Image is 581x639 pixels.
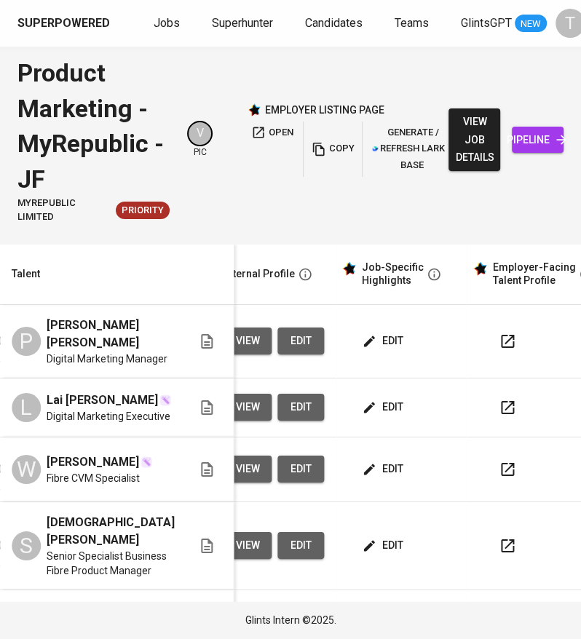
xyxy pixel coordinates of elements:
[17,197,110,223] span: MyRepublic Limited
[236,332,260,350] span: view
[224,265,295,283] div: Internal Profile
[461,15,547,33] a: GlintsGPT NEW
[251,124,293,141] span: open
[359,328,409,354] button: edit
[515,17,547,31] span: NEW
[12,265,40,283] div: Talent
[12,393,41,422] div: L
[460,113,489,167] span: view job details
[47,409,170,424] span: Digital Marketing Executive
[224,394,272,421] button: view
[47,352,167,366] span: Digital Marketing Manager
[289,536,312,555] span: edit
[47,392,158,409] span: Lai [PERSON_NAME]
[224,328,272,354] button: view
[212,15,276,33] a: Superhunter
[395,15,432,33] a: Teams
[277,394,324,421] button: edit
[12,531,41,560] div: S
[372,146,379,152] img: lark
[116,202,170,219] div: New Job received from Demand Team
[289,460,312,478] span: edit
[248,103,261,116] img: Glints Star
[212,16,273,30] span: Superhunter
[236,398,260,416] span: view
[395,16,429,30] span: Teams
[17,15,110,32] div: Superpowered
[154,16,180,30] span: Jobs
[265,103,384,117] p: employer listing page
[359,394,409,421] button: edit
[341,261,356,276] img: glints_star.svg
[116,204,170,218] span: Priority
[224,532,272,559] button: view
[277,456,324,483] button: edit
[12,327,41,356] div: P
[248,122,297,177] a: open
[187,121,213,146] div: V
[236,536,260,555] span: view
[141,456,152,468] img: magic_wand.svg
[47,317,175,352] span: [PERSON_NAME] [PERSON_NAME]
[305,15,365,33] a: Candidates
[248,122,297,144] button: open
[47,514,175,549] span: [DEMOGRAPHIC_DATA] [PERSON_NAME]
[17,15,113,32] a: Superpowered
[289,332,312,350] span: edit
[47,549,175,578] span: Senior Specialist Business Fibre Product Manager
[12,455,41,484] div: W
[277,532,324,559] button: edit
[448,108,500,171] button: view job details
[365,398,403,416] span: edit
[154,15,183,33] a: Jobs
[224,456,272,483] button: view
[277,328,324,354] button: edit
[309,122,356,177] button: copy
[289,398,312,416] span: edit
[365,536,403,555] span: edit
[473,261,487,276] img: glints_star.svg
[365,460,403,478] span: edit
[365,332,403,350] span: edit
[523,131,552,149] span: pipeline
[512,127,564,154] a: pipeline
[47,471,140,485] span: Fibre CVM Specialist
[187,121,213,159] div: pic
[359,456,409,483] button: edit
[236,460,260,478] span: view
[47,453,139,471] span: [PERSON_NAME]
[368,122,448,177] button: lark generate / refresh lark base
[159,394,171,406] img: magic_wand.svg
[362,261,424,287] div: Job-Specific Highlights
[461,16,512,30] span: GlintsGPT
[493,261,576,287] div: Employer-Facing Talent Profile
[313,140,352,157] span: copy
[305,16,363,30] span: Candidates
[359,532,409,559] button: edit
[372,124,445,174] span: generate / refresh lark base
[17,55,170,197] div: Product Marketing - MyRepublic - JF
